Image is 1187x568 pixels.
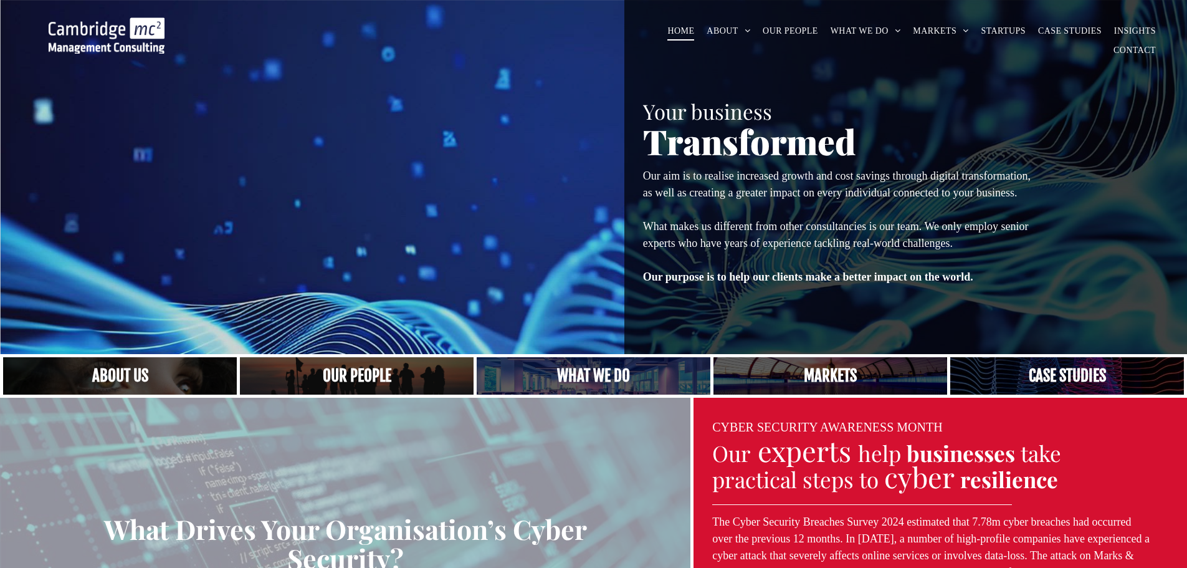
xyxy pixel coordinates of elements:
[824,21,907,41] a: WHAT WE DO
[712,420,942,434] font: CYBER SECURITY AWARENESS MONTH
[1107,41,1162,60] a: CONTACT
[858,438,901,468] span: help
[661,21,700,41] a: HOME
[240,357,474,395] a: A crowd in silhouette at sunset, on a rise or lookout point
[712,438,1061,494] span: take practical steps to
[643,220,1029,249] span: What makes us different from other consultancies is our team. We only employ senior experts who h...
[758,431,851,469] span: experts
[643,118,856,164] span: Transformed
[3,357,237,395] a: Close up of woman's face, centered on her eyes
[49,17,164,54] img: Go to Homepage
[1032,21,1108,41] a: CASE STUDIES
[700,21,756,41] a: ABOUT
[756,21,824,41] a: OUR PEOPLE
[643,271,973,283] strong: Our purpose is to help our clients make a better impact on the world.
[907,438,1015,468] strong: businesses
[1108,21,1162,41] a: INSIGHTS
[975,21,1032,41] a: STARTUPS
[884,458,955,495] span: cyber
[643,170,1031,199] span: Our aim is to realise increased growth and cost savings through digital transformation, as well a...
[712,438,751,468] span: Our
[907,21,975,41] a: MARKETS
[643,97,772,125] span: Your business
[960,465,1058,494] strong: resilience
[477,357,710,395] a: A yoga teacher lifting his whole body off the ground in the peacock pose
